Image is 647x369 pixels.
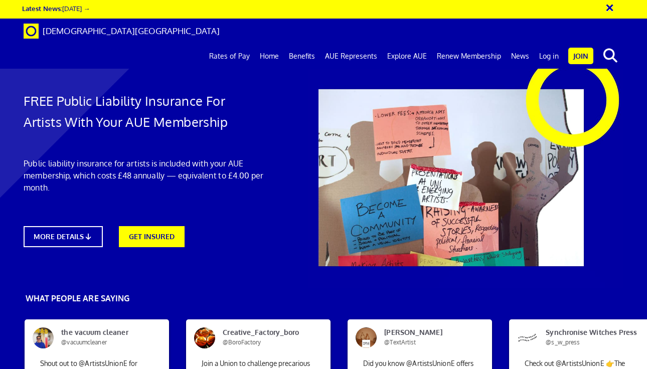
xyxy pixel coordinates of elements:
[382,44,432,69] a: Explore AUE
[320,44,382,69] a: AUE Represents
[61,338,106,346] span: @vacuumcleaner
[595,45,626,66] button: search
[24,157,265,194] p: Public liability insurance for artists is included with your AUE membership, which costs £48 annu...
[384,338,416,346] span: @TextArtist
[568,48,593,64] a: Join
[24,226,103,247] a: MORE DETAILS
[119,226,185,247] a: GET INSURED
[538,327,634,347] span: Synchronise Witches Press
[284,44,320,69] a: Benefits
[24,90,265,132] h1: FREE Public Liability Insurance For Artists With Your AUE Membership
[22,4,62,13] strong: Latest News:
[223,338,261,346] span: @BoroFactory
[534,44,564,69] a: Log in
[43,26,220,36] span: [DEMOGRAPHIC_DATA][GEOGRAPHIC_DATA]
[204,44,255,69] a: Rates of Pay
[432,44,506,69] a: Renew Membership
[215,327,311,347] span: Creative_Factory_boro
[54,327,150,347] span: the vacuum cleaner
[546,338,580,346] span: @s_w_press
[255,44,284,69] a: Home
[377,327,473,347] span: [PERSON_NAME]
[22,4,90,13] a: Latest News:[DATE] →
[506,44,534,69] a: News
[16,19,227,44] a: Brand [DEMOGRAPHIC_DATA][GEOGRAPHIC_DATA]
